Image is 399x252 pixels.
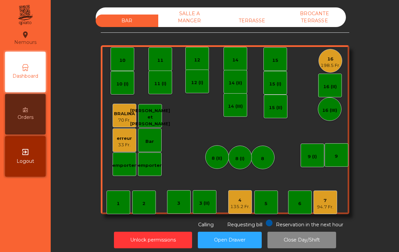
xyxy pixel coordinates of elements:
[199,200,210,207] div: 3 (II)
[322,107,337,114] div: 16 (III)
[157,57,163,64] div: 11
[227,222,262,228] span: Requesting bill
[21,31,29,39] i: location_on
[232,57,238,64] div: 14
[267,232,336,248] button: Close Day/Shift
[321,62,340,69] div: 198.5 Fr.
[145,138,154,145] div: Bar
[212,155,222,162] div: 8 (II)
[177,200,180,207] div: 3
[317,204,333,210] div: 94.7 Fr.
[142,200,145,207] div: 2
[229,80,242,86] div: 14 (II)
[283,7,346,27] div: BROCANTE TERRASSE
[321,56,340,62] div: 16
[235,155,244,162] div: 8 (I)
[198,232,262,248] button: Open Drawer
[221,15,283,27] div: TERRASSE
[228,103,243,110] div: 14 (III)
[158,7,221,27] div: SALLE A MANGER
[194,57,200,64] div: 12
[96,15,158,27] div: BAR
[308,153,317,160] div: 9 (I)
[261,155,264,162] div: 8
[18,114,33,121] span: Orders
[112,162,136,169] div: emporter
[230,197,250,204] div: 4
[119,57,125,64] div: 10
[14,30,37,47] div: Nemours
[130,107,170,127] div: [PERSON_NAME] et [PERSON_NAME]
[276,222,343,228] span: Reservation in the next hour
[323,83,337,90] div: 16 (II)
[117,135,132,142] div: erreur
[264,200,267,207] div: 5
[17,158,34,165] span: Logout
[269,104,282,111] div: 15 (II)
[116,81,128,87] div: 10 (I)
[269,81,281,87] div: 15 (I)
[298,200,301,207] div: 6
[138,162,162,169] div: emporter
[230,203,250,210] div: 135.2 Fr.
[13,73,38,80] span: Dashboard
[317,197,333,204] div: 7
[114,110,135,117] div: BRALINA
[335,153,338,160] div: 9
[198,222,214,228] span: Calling
[114,232,192,248] button: Unlock permissions
[117,200,120,207] div: 1
[21,148,29,156] i: exit_to_app
[117,142,132,148] div: 33 Fr.
[272,57,278,64] div: 15
[17,3,33,27] img: qpiato
[114,117,135,124] div: 70 Fr.
[154,80,166,87] div: 11 (I)
[191,79,203,86] div: 12 (I)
